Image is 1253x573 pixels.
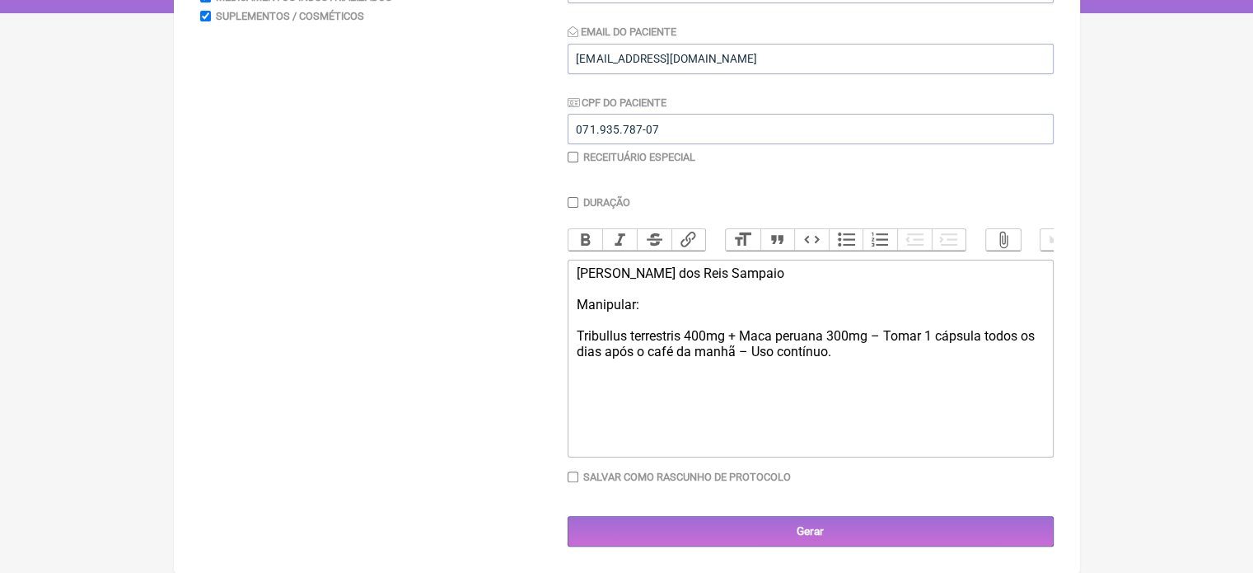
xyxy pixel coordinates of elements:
button: Quote [760,229,795,251]
label: Email do Paciente [568,26,676,38]
button: Italic [602,229,637,251]
button: Undo [1040,229,1075,251]
div: [PERSON_NAME] dos Reis Sampaio [576,265,1044,281]
div: Manipular: [576,297,1044,312]
label: Duração [583,196,630,209]
button: Numbers [863,229,897,251]
button: Strikethrough [637,229,671,251]
input: Gerar [568,516,1054,547]
button: Code [794,229,829,251]
label: Salvar como rascunho de Protocolo [583,471,791,483]
button: Bold [568,229,603,251]
label: CPF do Paciente [568,96,666,109]
button: Attach Files [986,229,1021,251]
button: Heading [726,229,760,251]
button: Decrease Level [897,229,932,251]
button: Bullets [829,229,863,251]
label: Suplementos / Cosméticos [216,10,364,22]
button: Link [671,229,706,251]
div: Tribullus terrestris 400mg + Maca peruana 300mg – Tomar 1 cápsula todos os dias após o café da ma... [576,328,1044,359]
button: Increase Level [932,229,966,251]
label: Receituário Especial [583,151,695,163]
